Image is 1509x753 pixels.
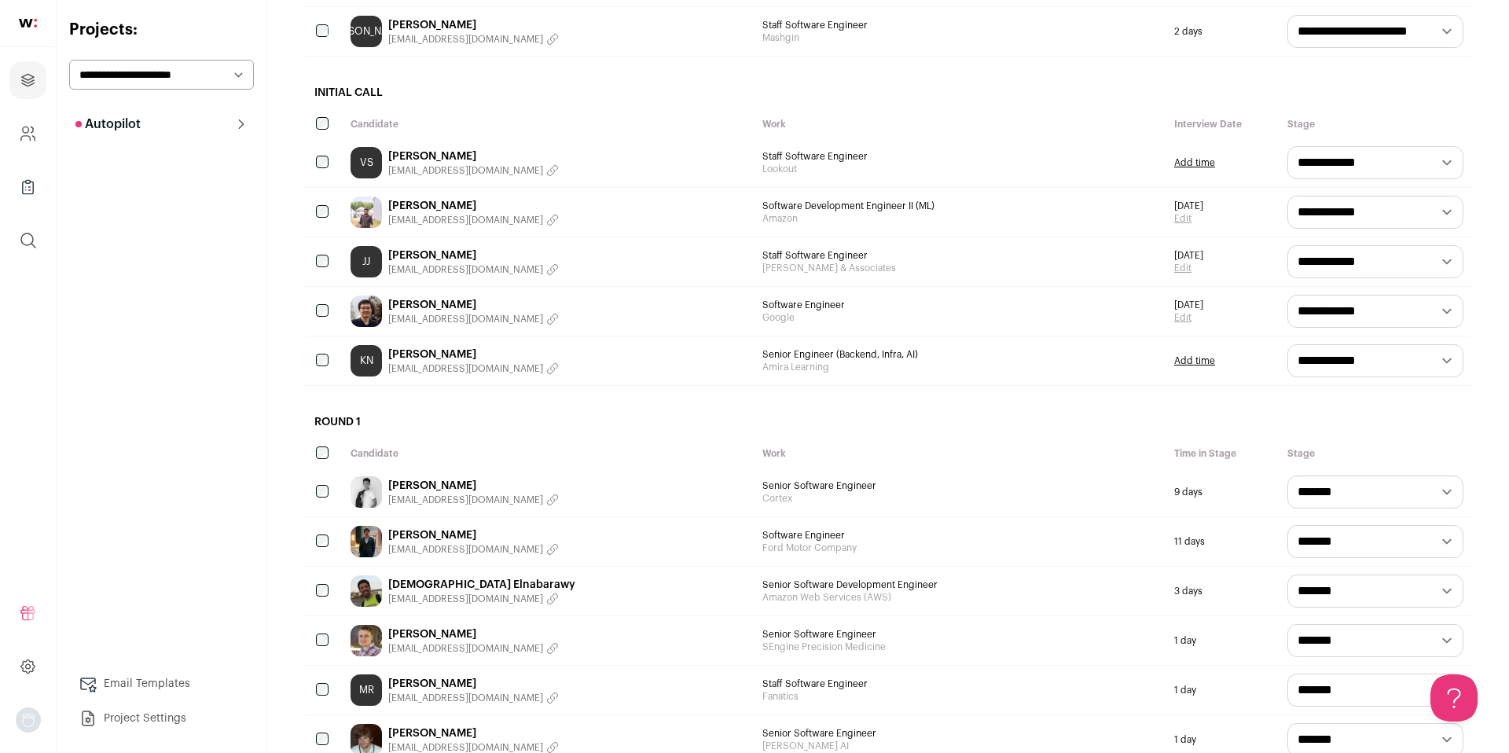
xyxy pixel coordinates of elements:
[1174,354,1215,367] a: Add time
[388,33,559,46] button: [EMAIL_ADDRESS][DOMAIN_NAME]
[69,668,254,700] a: Email Templates
[388,676,559,692] a: [PERSON_NAME]
[388,527,559,543] a: [PERSON_NAME]
[1166,567,1280,615] div: 3 days
[388,263,559,276] button: [EMAIL_ADDRESS][DOMAIN_NAME]
[388,494,543,506] span: [EMAIL_ADDRESS][DOMAIN_NAME]
[388,478,559,494] a: [PERSON_NAME]
[762,212,1158,225] span: Amazon
[351,526,382,557] img: b7add8d82040725db78e1e712a60dc56e65280a86ac1ae97ee0c6df1bced71a9.jpg
[1174,156,1215,169] a: Add time
[1166,7,1280,56] div: 2 days
[388,313,543,325] span: [EMAIL_ADDRESS][DOMAIN_NAME]
[388,362,543,375] span: [EMAIL_ADDRESS][DOMAIN_NAME]
[762,19,1158,31] span: Staff Software Engineer
[388,33,543,46] span: [EMAIL_ADDRESS][DOMAIN_NAME]
[762,740,1158,752] span: [PERSON_NAME] AI
[762,542,1158,554] span: Ford Motor Company
[388,214,559,226] button: [EMAIL_ADDRESS][DOMAIN_NAME]
[351,674,382,706] a: MR
[762,678,1158,690] span: Staff Software Engineer
[1174,200,1203,212] span: [DATE]
[388,149,559,164] a: [PERSON_NAME]
[388,642,559,655] button: [EMAIL_ADDRESS][DOMAIN_NAME]
[1174,249,1203,262] span: [DATE]
[388,692,559,704] button: [EMAIL_ADDRESS][DOMAIN_NAME]
[9,115,46,152] a: Company and ATS Settings
[69,19,254,41] h2: Projects:
[388,543,559,556] button: [EMAIL_ADDRESS][DOMAIN_NAME]
[1166,517,1280,566] div: 11 days
[16,707,41,733] button: Open dropdown
[762,492,1158,505] span: Cortex
[388,543,543,556] span: [EMAIL_ADDRESS][DOMAIN_NAME]
[388,214,543,226] span: [EMAIL_ADDRESS][DOMAIN_NAME]
[754,110,1166,138] div: Work
[762,579,1158,591] span: Senior Software Development Engineer
[351,296,382,327] img: 92814fef85bfcf35086e73461d2b1655b5766f7d9601933ff4b6f49a9479b7d4
[75,115,141,134] p: Autopilot
[351,345,382,376] a: KN
[388,362,559,375] button: [EMAIL_ADDRESS][DOMAIN_NAME]
[388,593,575,605] button: [EMAIL_ADDRESS][DOMAIN_NAME]
[16,707,41,733] img: nopic.png
[305,75,1471,110] h2: Initial Call
[388,313,559,325] button: [EMAIL_ADDRESS][DOMAIN_NAME]
[762,628,1158,641] span: Senior Software Engineer
[388,17,559,33] a: [PERSON_NAME]
[351,197,382,228] img: 0d96b97a542b2039c4aefe81acdaade653fb0b003d3bcb0857c0de92fe2dbb5b.jpg
[351,476,382,508] img: 6ecaab26492e059cef8cfef12ed1bbd60b394599436acae37cb932f732b6ae94.jpg
[1174,262,1203,274] a: Edit
[388,164,559,177] button: [EMAIL_ADDRESS][DOMAIN_NAME]
[762,163,1158,175] span: Lookout
[351,147,382,178] a: VS
[762,249,1158,262] span: Staff Software Engineer
[351,246,382,277] a: JJ
[388,297,559,313] a: [PERSON_NAME]
[388,577,575,593] a: [DEMOGRAPHIC_DATA] Elnabarawy
[343,439,754,468] div: Candidate
[762,479,1158,492] span: Senior Software Engineer
[69,703,254,734] a: Project Settings
[1166,666,1280,714] div: 1 day
[754,439,1166,468] div: Work
[388,593,543,605] span: [EMAIL_ADDRESS][DOMAIN_NAME]
[343,110,754,138] div: Candidate
[9,61,46,99] a: Projects
[351,16,382,47] a: [PERSON_NAME]
[388,263,543,276] span: [EMAIL_ADDRESS][DOMAIN_NAME]
[69,108,254,140] button: Autopilot
[1280,439,1471,468] div: Stage
[388,626,559,642] a: [PERSON_NAME]
[762,150,1158,163] span: Staff Software Engineer
[1166,616,1280,665] div: 1 day
[9,168,46,206] a: Company Lists
[762,641,1158,653] span: SEngine Precision Medicine
[1174,212,1203,225] a: Edit
[762,31,1158,44] span: Mashgin
[762,200,1158,212] span: Software Development Engineer II (ML)
[1280,110,1471,138] div: Stage
[388,642,543,655] span: [EMAIL_ADDRESS][DOMAIN_NAME]
[388,164,543,177] span: [EMAIL_ADDRESS][DOMAIN_NAME]
[388,198,559,214] a: [PERSON_NAME]
[762,361,1158,373] span: Amira Learning
[762,591,1158,604] span: Amazon Web Services (AWS)
[1166,110,1280,138] div: Interview Date
[388,248,559,263] a: [PERSON_NAME]
[762,311,1158,324] span: Google
[388,494,559,506] button: [EMAIL_ADDRESS][DOMAIN_NAME]
[762,262,1158,274] span: [PERSON_NAME] & Associates
[762,727,1158,740] span: Senior Software Engineer
[388,347,559,362] a: [PERSON_NAME]
[762,348,1158,361] span: Senior Engineer (Backend, Infra, AI)
[351,625,382,656] img: 39f354c24d1946b2109279c528553cdb0da37f31efc32d9794d344ff3b3ce14a.jpg
[762,690,1158,703] span: Fanatics
[388,725,559,741] a: [PERSON_NAME]
[1174,299,1203,311] span: [DATE]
